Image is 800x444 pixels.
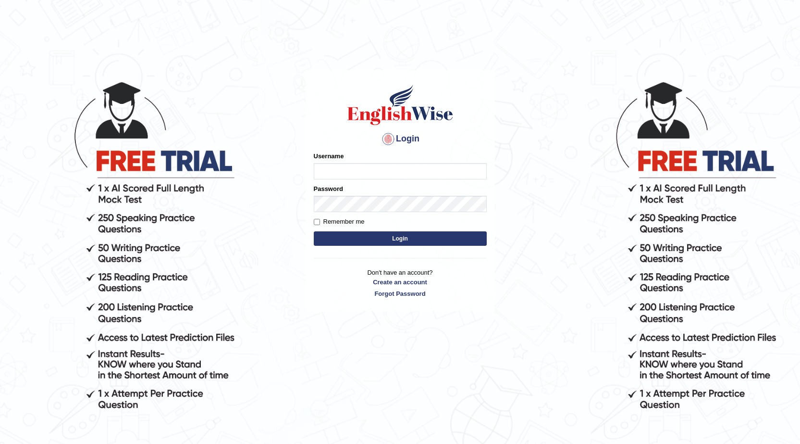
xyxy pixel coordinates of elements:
[314,152,344,161] label: Username
[314,268,487,298] p: Don't have an account?
[314,217,365,227] label: Remember me
[314,219,320,225] input: Remember me
[314,289,487,298] a: Forgot Password
[314,278,487,287] a: Create an account
[345,83,455,127] img: Logo of English Wise sign in for intelligent practice with AI
[314,184,343,193] label: Password
[314,131,487,147] h4: Login
[314,231,487,246] button: Login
